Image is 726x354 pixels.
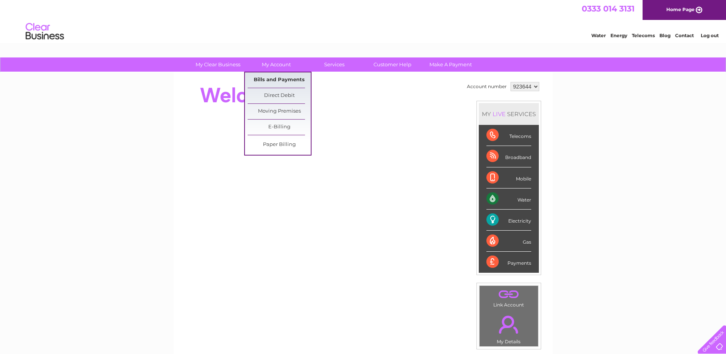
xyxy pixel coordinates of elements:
[186,57,250,72] a: My Clear Business
[486,252,531,272] div: Payments
[486,188,531,210] div: Water
[675,33,694,38] a: Contact
[481,311,536,338] a: .
[248,120,311,135] a: E-Billing
[245,57,308,72] a: My Account
[479,103,539,125] div: MY SERVICES
[486,146,531,167] div: Broadband
[361,57,424,72] a: Customer Help
[486,125,531,146] div: Telecoms
[486,231,531,252] div: Gas
[248,137,311,152] a: Paper Billing
[465,80,509,93] td: Account number
[303,57,366,72] a: Services
[701,33,719,38] a: Log out
[610,33,627,38] a: Energy
[419,57,482,72] a: Make A Payment
[25,20,64,43] img: logo.png
[183,4,544,37] div: Clear Business is a trading name of Verastar Limited (registered in [GEOGRAPHIC_DATA] No. 3667643...
[248,104,311,119] a: Moving Premises
[582,4,635,13] a: 0333 014 3131
[479,309,538,347] td: My Details
[491,110,507,118] div: LIVE
[486,167,531,188] div: Mobile
[591,33,606,38] a: Water
[486,210,531,231] div: Electricity
[632,33,655,38] a: Telecoms
[248,88,311,103] a: Direct Debit
[481,288,536,301] a: .
[479,285,538,310] td: Link Account
[659,33,671,38] a: Blog
[248,72,311,88] a: Bills and Payments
